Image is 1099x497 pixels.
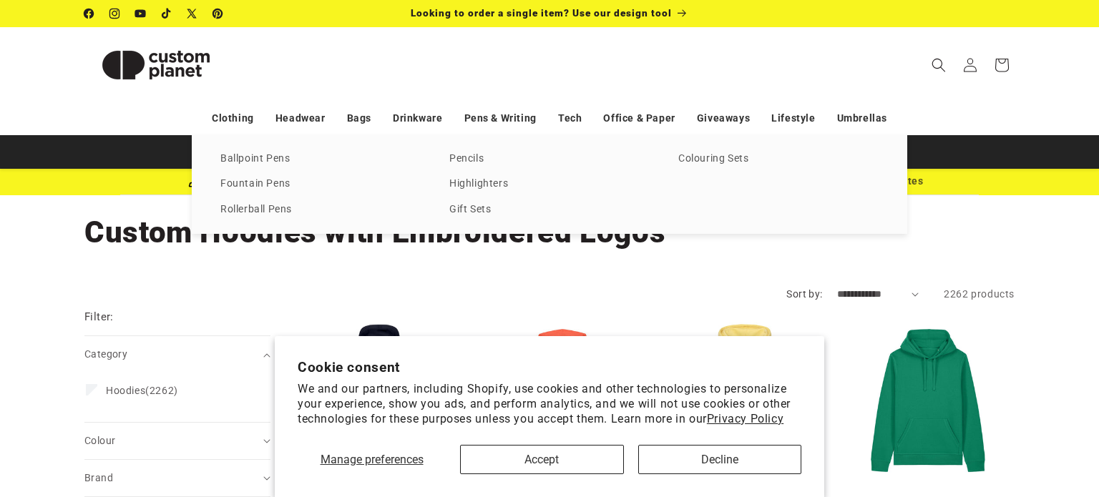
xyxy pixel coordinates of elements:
a: Ballpoint Pens [220,149,421,169]
button: Manage preferences [298,445,446,474]
h2: Cookie consent [298,359,801,375]
button: Accept [460,445,623,474]
span: Category [84,348,127,360]
a: Office & Paper [603,106,675,131]
button: Decline [638,445,801,474]
summary: Category (0 selected) [84,336,270,373]
a: Giveaways [697,106,750,131]
span: Hoodies [106,385,145,396]
a: Highlighters [449,174,650,194]
a: Pens & Writing [464,106,537,131]
a: Lifestyle [771,106,815,131]
a: Gift Sets [449,200,650,220]
span: Manage preferences [321,453,424,466]
a: Pencils [449,149,650,169]
a: Headwear [275,106,326,131]
a: Tech [558,106,582,131]
span: Brand [84,472,113,483]
summary: Colour (0 selected) [84,423,270,459]
a: Clothing [212,106,254,131]
a: Rollerball Pens [220,200,421,220]
a: Custom Planet [79,27,233,102]
summary: Brand (0 selected) [84,460,270,496]
a: Colouring Sets [678,149,879,169]
span: (2262) [106,384,178,397]
a: Privacy Policy [707,412,783,425]
span: 2262 products [944,288,1015,300]
a: Fountain Pens [220,174,421,194]
p: We and our partners, including Shopify, use cookies and other technologies to personalize your ex... [298,382,801,426]
a: Bags [347,106,371,131]
summary: Search [923,49,954,81]
h2: Filter: [84,309,114,325]
img: Custom Planet [84,33,228,97]
label: Sort by: [786,288,822,300]
a: Drinkware [393,106,442,131]
span: Colour [84,435,115,446]
span: Looking to order a single item? Use our design tool [411,7,672,19]
a: Umbrellas [837,106,887,131]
